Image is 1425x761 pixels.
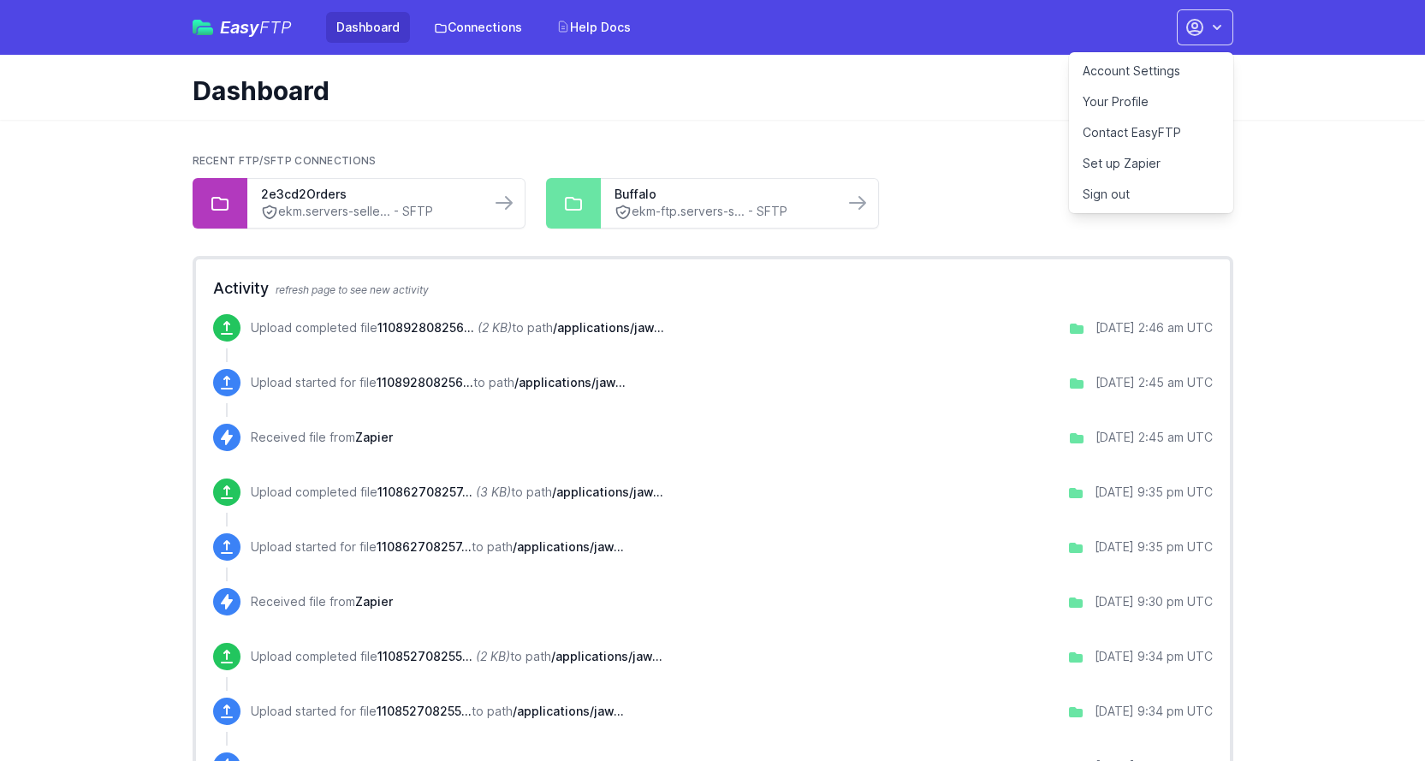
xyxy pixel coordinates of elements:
[1339,675,1404,740] iframe: Drift Widget Chat Controller
[251,538,624,556] p: Upload started for file to path
[1095,703,1213,720] div: [DATE] 9:34 pm UTC
[251,429,393,446] p: Received file from
[553,320,664,335] span: /applications/jawkvfcjkj/private_html/buffalo/orders
[615,203,830,221] a: ekm-ftp.servers-s... - SFTP
[1069,179,1233,210] a: Sign out
[377,649,472,663] span: 1108527082558_2025-08-27_2650a1ca0c7e908ae8c7037603ebb983.xml
[193,20,213,35] img: easyftp_logo.png
[193,154,1233,168] h2: Recent FTP/SFTP Connections
[615,186,830,203] a: Buffalo
[1095,538,1213,556] div: [DATE] 9:35 pm UTC
[251,374,626,391] p: Upload started for file to path
[251,319,664,336] p: Upload completed file to path
[251,703,624,720] p: Upload started for file to path
[1095,429,1213,446] div: [DATE] 2:45 am UTC
[377,320,474,335] span: 1108928082563_2025-08-28_6b645a165cd9f7dd211fa25a9b2ffc69.xml
[377,375,473,389] span: 1108928082563_2025-08-28_6b645a165cd9f7dd211fa25a9b2ffc69.xml
[476,485,511,499] i: (3 KB)
[326,12,410,43] a: Dashboard
[259,17,292,38] span: FTP
[551,649,662,663] span: /applications/jawkvfcjkj/private_html/buffalo/orders
[1095,593,1213,610] div: [DATE] 9:30 pm UTC
[1069,117,1233,148] a: Contact EasyFTP
[377,539,472,554] span: 1108627082573_2025-08-27_7e609a23dae9b16c3a277c025f666517.xml
[1095,484,1213,501] div: [DATE] 9:35 pm UTC
[261,186,477,203] a: 2e3cd2Orders
[1069,56,1233,86] a: Account Settings
[193,19,292,36] a: EasyFTP
[514,375,626,389] span: /applications/jawkvfcjkj/private_html/buffalo/orders
[478,320,512,335] i: (2 KB)
[552,485,663,499] span: /applications/jawkvfcjkj/private_html/buffalo/orders
[213,276,1213,300] h2: Activity
[1095,648,1213,665] div: [DATE] 9:34 pm UTC
[355,594,393,609] span: Zapier
[276,283,429,296] span: refresh page to see new activity
[220,19,292,36] span: Easy
[513,539,624,554] span: /applications/jawkvfcjkj/private_html/buffalo/orders
[513,704,624,718] span: /applications/jawkvfcjkj/private_html/buffalo/orders
[377,704,472,718] span: 1108527082558_2025-08-27_2650a1ca0c7e908ae8c7037603ebb983.xml
[251,593,393,610] p: Received file from
[424,12,532,43] a: Connections
[193,75,1220,106] h1: Dashboard
[476,649,510,663] i: (2 KB)
[251,648,662,665] p: Upload completed file to path
[377,485,472,499] span: 1108627082573_2025-08-27_7e609a23dae9b16c3a277c025f666517.xml
[1095,319,1213,336] div: [DATE] 2:46 am UTC
[1069,148,1233,179] a: Set up Zapier
[251,484,663,501] p: Upload completed file to path
[1069,86,1233,117] a: Your Profile
[546,12,641,43] a: Help Docs
[355,430,393,444] span: Zapier
[261,203,477,221] a: ekm.servers-selle... - SFTP
[1095,374,1213,391] div: [DATE] 2:45 am UTC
